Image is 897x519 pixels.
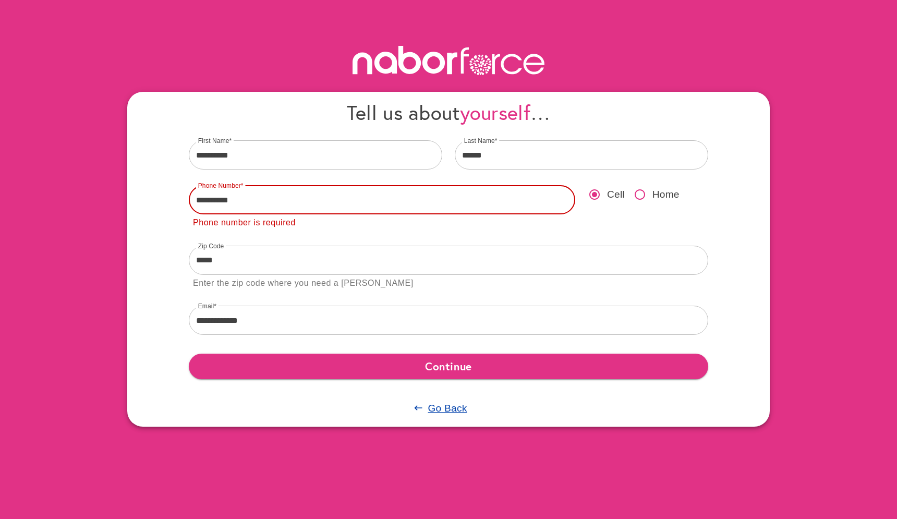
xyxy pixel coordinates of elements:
span: Continue [197,357,700,376]
h4: Tell us about … [189,100,708,125]
span: Cell [607,187,625,202]
div: Phone number is required [193,216,296,230]
span: yourself [460,99,530,126]
button: Continue [189,354,708,379]
u: Go Back [428,403,467,414]
div: Enter the zip code where you need a [PERSON_NAME] [193,276,414,291]
span: Home [652,187,680,202]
